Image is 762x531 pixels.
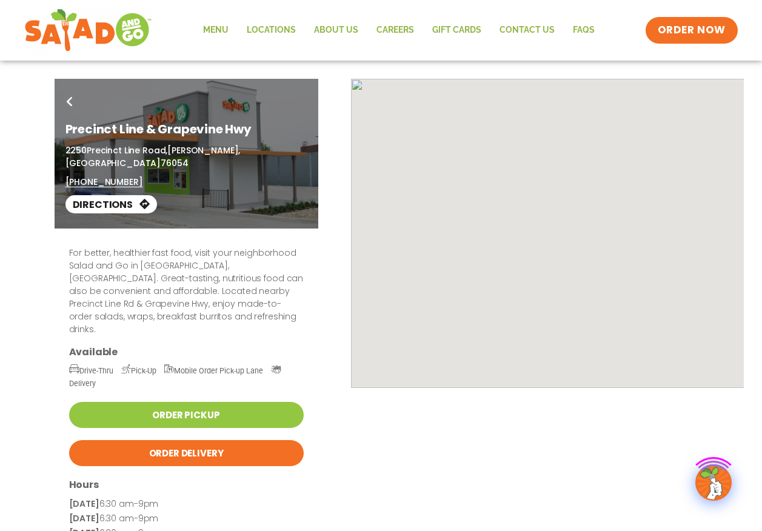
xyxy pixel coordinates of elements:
span: Mobile Order Pick-up Lane [164,366,264,375]
a: Directions [65,195,157,213]
span: Precinct Line Road, [87,144,167,156]
span: [GEOGRAPHIC_DATA] [65,157,161,169]
a: Contact Us [490,16,564,44]
strong: [DATE] [69,498,99,510]
a: [PHONE_NUMBER] [65,176,143,189]
p: 6:30 am-9pm [69,497,304,512]
span: 2250 [65,144,87,156]
img: new-SAG-logo-768×292 [24,6,152,55]
h1: Precinct Line & Grapevine Hwy [65,120,307,138]
h3: Hours [69,478,304,491]
a: Careers [367,16,423,44]
span: [PERSON_NAME], [167,144,240,156]
h3: Available [69,346,304,358]
p: For better, healthier fast food, visit your neighborhood Salad and Go in [GEOGRAPHIC_DATA], [GEOG... [69,247,304,336]
span: Drive-Thru [69,366,113,375]
span: ORDER NOW [658,23,726,38]
a: Order Delivery [69,440,304,466]
nav: Menu [194,16,604,44]
strong: [DATE] [69,512,99,524]
a: Locations [238,16,305,44]
a: GIFT CARDS [423,16,490,44]
a: Menu [194,16,238,44]
a: Order Pickup [69,402,304,428]
a: About Us [305,16,367,44]
a: ORDER NOW [646,17,738,44]
span: Pick-Up [121,366,156,375]
span: 76054 [161,157,188,169]
a: FAQs [564,16,604,44]
p: 6:30 am-9pm [69,512,304,526]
